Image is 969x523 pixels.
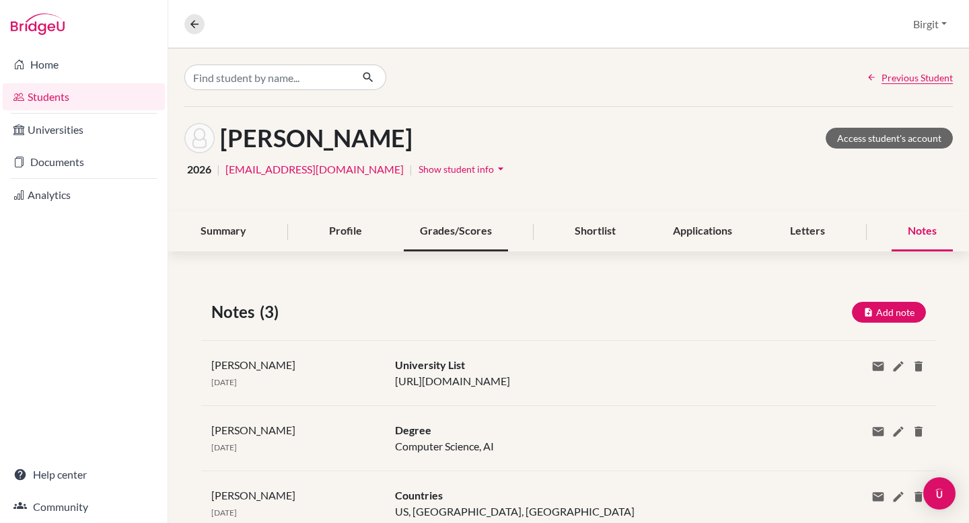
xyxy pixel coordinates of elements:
[184,212,262,251] div: Summary
[404,212,508,251] div: Grades/Scores
[3,116,165,143] a: Universities
[3,51,165,78] a: Home
[184,65,351,90] input: Find student by name...
[211,442,237,452] span: [DATE]
[409,161,412,177] span: |
[211,424,295,436] span: [PERSON_NAME]
[385,422,814,454] div: Computer Science, AI
[882,71,953,85] span: Previous Student
[11,13,65,35] img: Bridge-U
[418,159,508,179] button: Show student infoarrow_drop_down
[211,489,295,501] span: [PERSON_NAME]
[211,377,237,387] span: [DATE]
[892,212,953,251] div: Notes
[225,161,404,177] a: [EMAIL_ADDRESS][DOMAIN_NAME]
[3,182,165,208] a: Analytics
[184,123,215,153] img: Kabir Variava's avatar
[867,71,953,85] a: Previous Student
[826,128,953,149] a: Access student's account
[657,212,748,251] div: Applications
[3,83,165,110] a: Students
[3,149,165,175] a: Documents
[3,461,165,488] a: Help center
[395,489,443,501] span: Countries
[395,424,431,436] span: Degree
[385,487,814,520] div: US, [GEOGRAPHIC_DATA], [GEOGRAPHIC_DATA]
[187,161,211,177] span: 2026
[852,302,926,323] button: Add note
[923,477,956,510] div: Open Intercom Messenger
[211,300,260,324] span: Notes
[211,508,237,518] span: [DATE]
[385,357,814,389] div: [URL][DOMAIN_NAME]
[3,493,165,520] a: Community
[313,212,378,251] div: Profile
[494,162,507,175] i: arrow_drop_down
[559,212,632,251] div: Shortlist
[217,161,220,177] span: |
[907,11,953,37] button: Birgit
[419,163,494,175] span: Show student info
[395,358,465,371] span: University List
[211,358,295,371] span: [PERSON_NAME]
[220,124,412,153] h1: [PERSON_NAME]
[774,212,841,251] div: Letters
[260,300,284,324] span: (3)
